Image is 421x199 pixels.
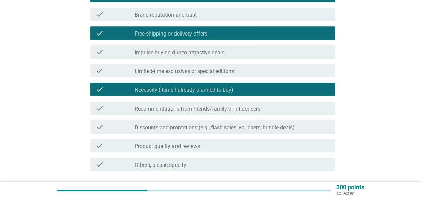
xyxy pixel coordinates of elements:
[135,49,224,56] label: Impulse buying due to attractive deals
[96,48,104,56] i: check
[96,123,104,131] i: check
[135,124,295,131] label: Discounts and promotions (e.g., flash sales, vouchers, bundle deals)
[135,12,197,18] label: Brand reputation and trust
[96,142,104,150] i: check
[96,67,104,75] i: check
[135,68,234,75] label: Limited-time exclusives or special editions
[336,190,364,196] p: collected
[135,30,207,37] label: Free shipping or delivery offers
[96,10,104,18] i: check
[135,87,233,93] label: Necessity (items I already planned to buy)
[135,143,200,150] label: Product quality and reviews
[96,85,104,93] i: check
[96,29,104,37] i: check
[96,160,104,169] i: check
[135,162,186,169] label: Others, please specify
[336,184,364,190] p: 300 points
[96,104,104,112] i: check
[135,106,260,112] label: Recommendations from friends/family or influencers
